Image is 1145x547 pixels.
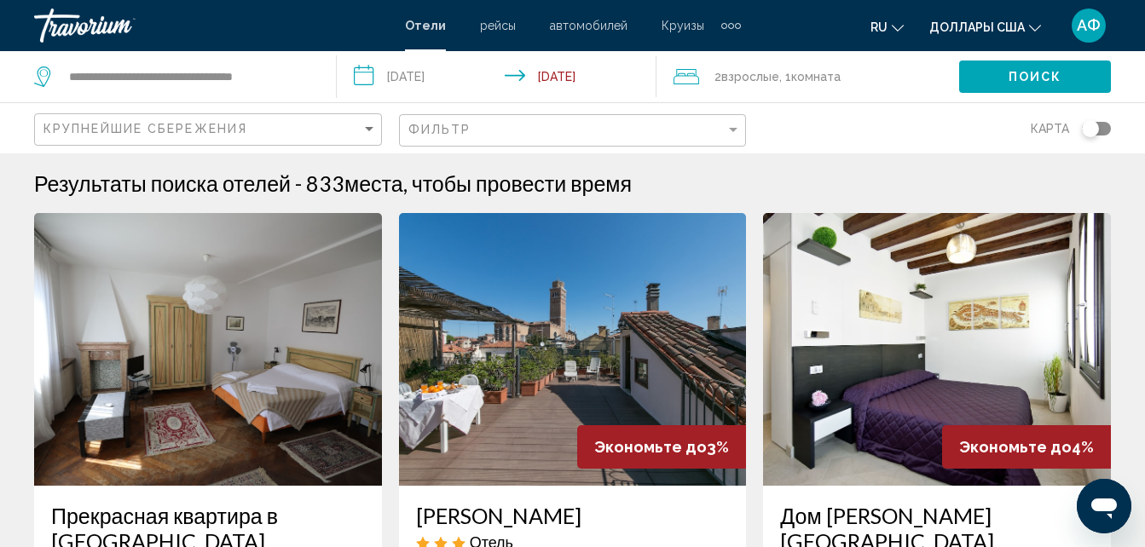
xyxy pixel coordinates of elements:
[662,19,704,32] a: Круизы
[942,425,1111,469] div: 4%
[34,9,388,43] a: Травориум
[1031,117,1069,141] span: карта
[714,70,721,83] font: 2
[43,122,247,135] span: Крупнейшие сбережения
[721,12,741,39] button: Дополнительные элементы навигации
[870,14,904,39] button: Изменение языка
[408,123,471,136] span: Фильтр
[399,113,747,148] button: Фильтр
[306,170,632,196] h2: 833
[594,438,707,456] span: Экономьте до
[870,20,888,34] span: ru
[480,19,516,32] a: рейсы
[779,70,791,83] font: , 1
[1077,17,1101,34] span: АФ
[295,170,302,196] span: -
[791,70,841,83] span: Комната
[763,213,1111,486] img: Изображение отеля
[1069,121,1111,136] button: Переключить карту
[577,425,746,469] div: 3%
[929,20,1025,34] span: Доллары США
[656,51,959,102] button: Путешественники: 2 взрослых, 0 детей
[416,503,730,528] a: [PERSON_NAME]
[337,51,656,102] button: Дата заезда: 28 сентября 2025 г. Дата выезда: 30 сентября 2025 г.
[721,70,779,83] span: Взрослые
[344,170,632,196] span: места, чтобы провести время
[929,14,1041,39] button: Изменить валюту
[1077,479,1131,533] iframe: Schaltfläche zum Öffnen des Messaging-Fensters
[399,213,747,486] img: Изображение отеля
[959,60,1111,92] button: Поиск
[550,19,627,32] a: автомобилей
[43,123,377,137] mat-select: Сортировать по
[959,438,1072,456] span: Экономьте до
[34,170,291,196] h1: Результаты поиска отелей
[1009,71,1062,84] span: Поиск
[1067,8,1111,43] button: Пользовательское меню
[405,19,446,32] a: Отели
[34,213,382,486] img: Изображение отеля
